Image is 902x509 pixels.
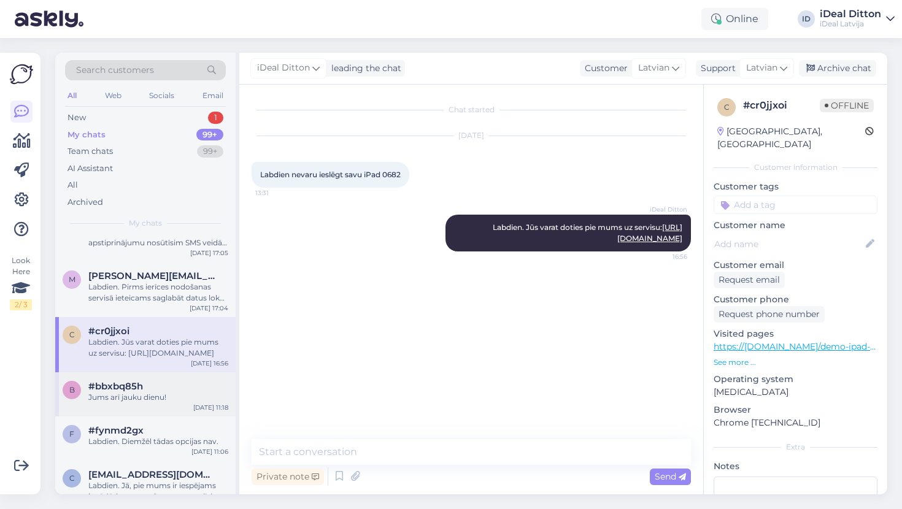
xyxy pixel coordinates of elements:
[252,104,691,115] div: Chat started
[102,88,124,104] div: Web
[714,272,785,288] div: Request email
[326,62,401,75] div: leading the chat
[67,196,103,209] div: Archived
[88,326,129,337] span: #cr0jjxoi
[88,392,228,403] div: Jums arī jauku dienu!
[714,237,863,251] input: Add name
[252,130,691,141] div: [DATE]
[190,304,228,313] div: [DATE] 17:04
[191,447,228,456] div: [DATE] 11:06
[69,385,75,394] span: b
[743,98,820,113] div: # cr0jjxoi
[641,205,687,214] span: iDeal Ditton
[724,102,730,112] span: c
[714,416,877,429] p: Chrome [TECHNICAL_ID]
[714,306,825,323] div: Request phone number
[714,219,877,232] p: Customer name
[88,270,216,281] span: markuss.valukevics@gmail.com
[147,88,177,104] div: Socials
[10,255,32,310] div: Look Here
[69,330,75,339] span: c
[65,88,79,104] div: All
[820,19,881,29] div: iDeal Latvija
[69,473,75,483] span: c
[655,471,686,482] span: Send
[255,188,301,197] span: 13:31
[714,357,877,368] p: See more ...
[714,386,877,399] p: [MEDICAL_DATA]
[717,125,865,151] div: [GEOGRAPHIC_DATA], [GEOGRAPHIC_DATA]
[88,480,228,502] div: Labdien. Jā, pie mums ir iespējams iegādāties preces bezprocentu līzingā. Pasakiet, kādu ierīci s...
[88,436,228,447] div: Labdien. Diemžēl tādas opcijas nav.
[191,359,228,368] div: [DATE] 16:56
[798,10,815,28] div: ID
[714,259,877,272] p: Customer email
[67,179,78,191] div: All
[714,180,877,193] p: Customer tags
[701,8,768,30] div: Online
[10,63,33,86] img: Askly Logo
[714,442,877,453] div: Extra
[580,62,628,75] div: Customer
[820,9,881,19] div: iDeal Ditton
[252,469,324,485] div: Private note
[714,293,877,306] p: Customer phone
[67,145,113,158] div: Team chats
[197,145,223,158] div: 99+
[799,60,876,77] div: Archive chat
[67,163,113,175] div: AI Assistant
[820,99,874,112] span: Offline
[820,9,895,29] a: iDeal DittoniDeal Latvija
[69,275,75,284] span: m
[696,62,736,75] div: Support
[638,61,669,75] span: Latvian
[260,170,401,179] span: Labdien nevaru ieslēgt savu iPad 0682
[200,88,226,104] div: Email
[10,299,32,310] div: 2 / 3
[714,327,877,340] p: Visited pages
[714,162,877,173] div: Customer information
[69,429,74,438] span: f
[76,64,154,77] span: Search customers
[493,223,682,243] span: Labdien. Jūs varat doties pie mums uz servisu:
[88,469,216,480] span: cauna4@gmail.com
[714,460,877,473] p: Notes
[257,61,310,75] span: iDeal Ditton
[67,112,86,124] div: New
[88,381,143,392] span: #bbxbq85h
[67,129,106,141] div: My chats
[714,373,877,386] p: Operating system
[88,425,144,436] span: #fynmd2gx
[88,281,228,304] div: Labdien. Pirms ierīces nodošanas servisā ieteicams saglabāt datus lokāli vai izveidot dublējumu i...
[641,252,687,261] span: 16:56
[746,61,777,75] span: Latvian
[129,218,162,229] span: My chats
[208,112,223,124] div: 1
[714,404,877,416] p: Browser
[193,403,228,412] div: [DATE] 11:18
[88,337,228,359] div: Labdien. Jūs varat doties pie mums uz servisu: [URL][DOMAIN_NAME]
[714,196,877,214] input: Add a tag
[190,248,228,258] div: [DATE] 17:05
[196,129,223,141] div: 99+
[88,226,228,248] div: Labdien. Lūdzu, uzgaidiet — apstiprinājumu nosūtīsim SMS veidā un uz e-pastu.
